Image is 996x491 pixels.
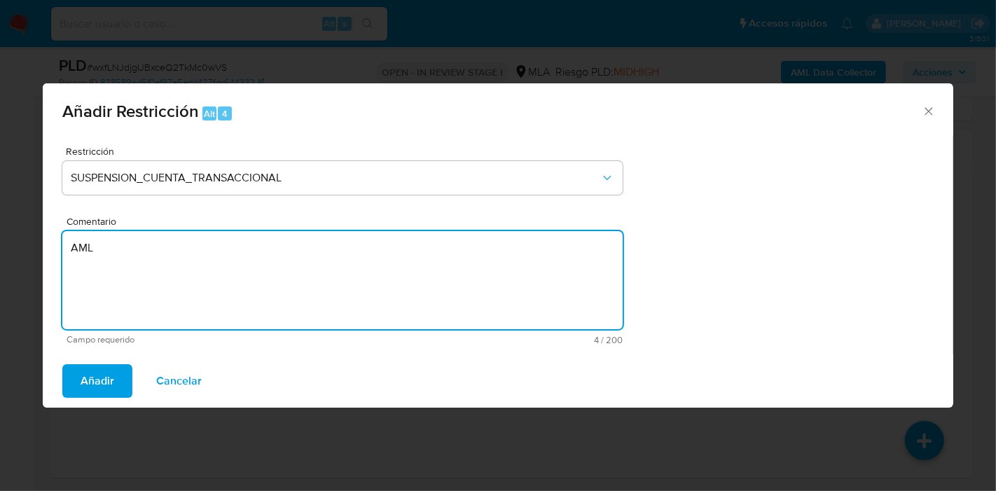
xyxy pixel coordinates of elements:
span: Alt [204,107,215,120]
span: Campo requerido [67,335,345,345]
span: SUSPENSION_CUENTA_TRANSACCIONAL [71,171,600,185]
button: Cancelar [138,364,220,398]
span: Añadir [81,366,114,396]
button: Añadir [62,364,132,398]
textarea: AML [62,231,623,329]
button: Cerrar ventana [922,104,934,117]
span: Máximo 200 caracteres [345,336,623,345]
button: Restriction [62,161,623,195]
span: Restricción [66,146,626,156]
span: Cancelar [156,366,202,396]
span: Comentario [67,216,627,227]
span: Añadir Restricción [62,99,199,123]
span: 4 [222,107,228,120]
